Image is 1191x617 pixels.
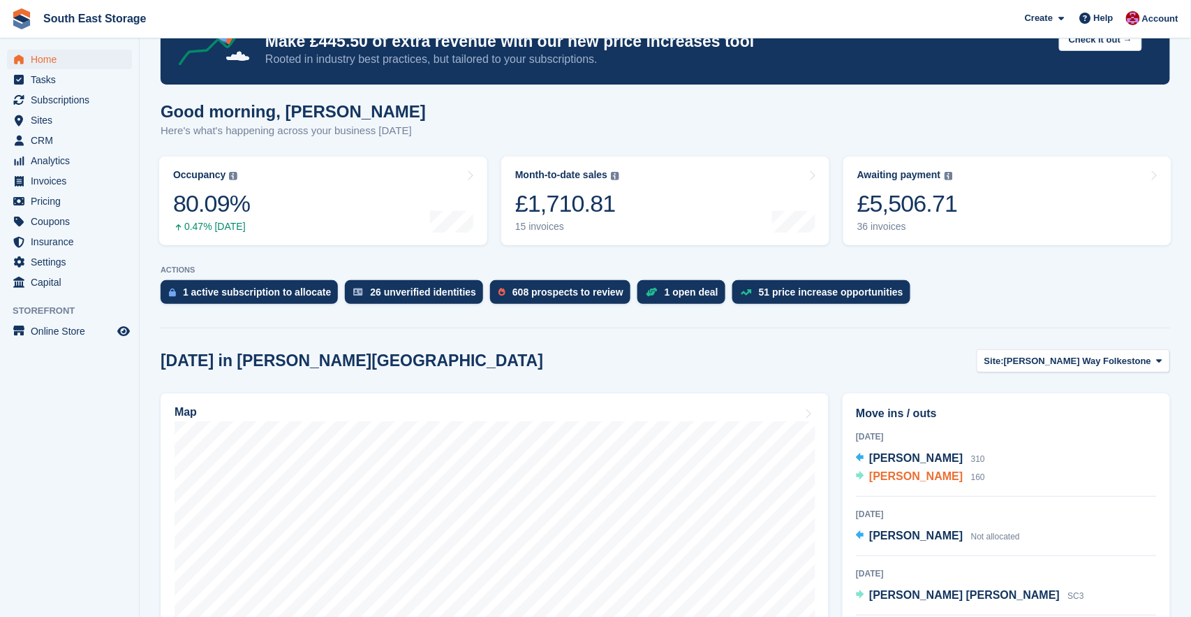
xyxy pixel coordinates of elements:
[856,450,985,468] a: [PERSON_NAME] 310
[856,587,1084,605] a: [PERSON_NAME] [PERSON_NAME] SC3
[977,349,1170,372] button: Site: [PERSON_NAME] Way Folkestone
[7,212,132,231] a: menu
[945,172,953,180] img: icon-info-grey-7440780725fd019a000dd9b08b2336e03edf1995a4989e88bcd33f0948082b44.svg
[31,252,114,272] span: Settings
[501,157,829,245] a: Month-to-date sales £1,710.81 15 invoices
[490,280,637,311] a: 608 prospects to review
[869,589,1060,601] span: [PERSON_NAME] [PERSON_NAME]
[856,405,1157,422] h2: Move ins / outs
[857,189,958,218] div: £5,506.71
[353,288,363,296] img: verify_identity-adf6edd0f0f0b5bbfe63781bf79b02c33cf7c696d77639b501bdc392416b5a36.svg
[161,280,345,311] a: 1 active subscription to allocate
[7,232,132,252] a: menu
[169,288,176,297] img: active_subscription_to_allocate_icon-d502201f5373d7db506a760aba3b589e785aa758c864c3986d89f69b8ff3...
[13,304,139,318] span: Storefront
[984,354,1004,368] span: Site:
[856,508,1157,521] div: [DATE]
[31,50,114,69] span: Home
[665,286,718,298] div: 1 open deal
[741,289,752,296] img: price_increase_opportunities-93ffe204e8149a01c8c9dc8f82e8f89637d9d84a8eef4429ea346261dce0b2c0.svg
[265,31,1048,52] p: Make £445.50 of extra revenue with our new price increases tool
[175,406,197,419] h2: Map
[515,169,607,181] div: Month-to-date sales
[229,172,237,180] img: icon-info-grey-7440780725fd019a000dd9b08b2336e03edf1995a4989e88bcd33f0948082b44.svg
[31,212,114,231] span: Coupons
[7,110,132,130] a: menu
[161,351,543,370] h2: [DATE] in [PERSON_NAME][GEOGRAPHIC_DATA]
[115,323,132,340] a: Preview store
[498,288,505,296] img: prospect-51fa495bee0391a8d652442698ab0144808aea92771e9ea1ae160a38d050c398.svg
[31,273,114,292] span: Capital
[7,131,132,150] a: menu
[869,470,963,482] span: [PERSON_NAME]
[843,157,1171,245] a: Awaiting payment £5,506.71 36 invoices
[732,280,917,311] a: 51 price increase opportunities
[31,151,114,170] span: Analytics
[856,528,1020,546] a: [PERSON_NAME] Not allocated
[971,472,985,482] span: 160
[31,70,114,89] span: Tasks
[759,286,903,298] div: 51 price increase opportunities
[7,70,132,89] a: menu
[971,454,985,464] span: 310
[31,191,114,211] span: Pricing
[183,286,331,298] div: 1 active subscription to allocate
[173,169,225,181] div: Occupancy
[7,90,132,110] a: menu
[611,172,619,180] img: icon-info-grey-7440780725fd019a000dd9b08b2336e03edf1995a4989e88bcd33f0948082b44.svg
[515,221,619,233] div: 15 invoices
[7,50,132,69] a: menu
[31,171,114,191] span: Invoices
[31,131,114,150] span: CRM
[1094,11,1114,25] span: Help
[31,321,114,341] span: Online Store
[161,123,426,139] p: Here's what's happening across your business [DATE]
[31,232,114,252] span: Insurance
[31,110,114,130] span: Sites
[1126,11,1140,25] img: Roger Norris
[856,567,1157,580] div: [DATE]
[7,252,132,272] a: menu
[173,221,250,233] div: 0.47% [DATE]
[7,191,132,211] a: menu
[1059,28,1142,51] button: Check it out →
[1004,354,1151,368] span: [PERSON_NAME] Way Folkestone
[265,52,1048,67] p: Rooted in industry best practices, but tailored to your subscriptions.
[11,8,32,29] img: stora-icon-8386f47178a22dfd0bd8f6a31ec36ba5ce8667c1dd55bd0f319d3a0aa187defe.svg
[646,287,658,297] img: deal-1b604bf984904fb50ccaf53a9ad4b4a5d6e5aea283cecdc64d6e3604feb123c2.svg
[857,169,941,181] div: Awaiting payment
[515,189,619,218] div: £1,710.81
[869,452,963,464] span: [PERSON_NAME]
[1025,11,1053,25] span: Create
[512,286,623,298] div: 608 prospects to review
[857,221,958,233] div: 36 invoices
[1068,591,1084,601] span: SC3
[971,532,1020,542] span: Not allocated
[345,280,490,311] a: 26 unverified identities
[161,266,1170,275] p: ACTIONS
[7,321,132,341] a: menu
[856,430,1157,443] div: [DATE]
[1142,12,1178,26] span: Account
[173,189,250,218] div: 80.09%
[159,157,487,245] a: Occupancy 80.09% 0.47% [DATE]
[38,7,152,30] a: South East Storage
[7,273,132,292] a: menu
[370,286,476,298] div: 26 unverified identities
[856,468,985,486] a: [PERSON_NAME] 160
[31,90,114,110] span: Subscriptions
[7,151,132,170] a: menu
[637,280,732,311] a: 1 open deal
[869,530,963,542] span: [PERSON_NAME]
[7,171,132,191] a: menu
[161,102,426,121] h1: Good morning, [PERSON_NAME]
